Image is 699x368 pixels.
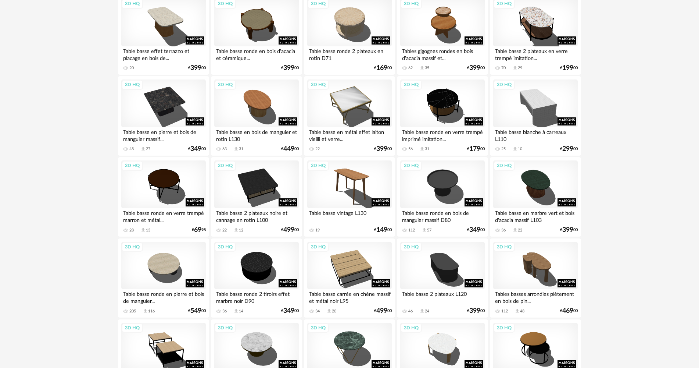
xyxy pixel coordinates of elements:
div: 3D HQ [122,323,143,333]
span: 399 [190,66,201,71]
span: 399 [376,146,387,152]
div: Table basse ronde en verre trempé marron et métal... [121,208,206,223]
div: € 00 [374,227,392,233]
a: 3D HQ Table basse carrée en chêne massif et métal noir L95 34 Download icon 20 €49900 [304,238,395,318]
div: 36 [501,228,506,233]
div: € 00 [281,308,299,314]
div: 3D HQ [401,242,422,252]
div: 29 [518,66,522,71]
div: 27 [146,146,150,152]
a: 3D HQ Table basse en bois de manguier et rotin L130 63 Download icon 31 €44900 [211,76,302,156]
a: 3D HQ Table basse ronde en verre trempé imprimé imitation... 56 Download icon 31 €17900 [397,76,488,156]
a: 3D HQ Table basse 2 plateaux noire et cannage en rotin L100 22 Download icon 12 €49900 [211,157,302,237]
span: 549 [190,308,201,314]
div: 56 [408,146,413,152]
div: Table basse en pierre et bois de manguier massif... [121,127,206,142]
div: € 00 [188,146,206,152]
div: Table basse carrée en chêne massif et métal noir L95 [307,289,392,304]
div: Table basse ronde en verre trempé imprimé imitation... [400,127,485,142]
div: 48 [520,309,524,314]
div: 34 [315,309,320,314]
span: Download icon [512,227,518,233]
a: 3D HQ Table basse vintage L130 19 €14900 [304,157,395,237]
span: 349 [283,308,294,314]
span: Download icon [419,66,425,71]
div: 3D HQ [215,80,236,89]
div: 3D HQ [308,242,329,252]
div: Table basse en métal effet laiton vieilli et verre... [307,127,392,142]
div: Table basse vintage L130 [307,208,392,223]
div: 12 [239,228,243,233]
div: 35 [425,66,429,71]
span: 349 [469,227,480,233]
div: 14 [239,309,243,314]
div: 24 [425,309,429,314]
span: 499 [376,308,387,314]
div: 57 [427,228,431,233]
div: 3D HQ [215,323,236,333]
span: Download icon [326,308,332,314]
div: 3D HQ [215,161,236,170]
div: Table basse ronde en pierre et bois de manguier... [121,289,206,304]
div: 116 [148,309,155,314]
div: € 00 [467,146,485,152]
div: 3D HQ [401,323,422,333]
div: € 00 [560,227,578,233]
div: 205 [129,309,136,314]
span: 399 [283,66,294,71]
div: € 00 [560,308,578,314]
div: € 00 [188,66,206,71]
div: 20 [129,66,134,71]
div: 22 [315,146,320,152]
div: 13 [146,228,150,233]
div: € 98 [192,227,206,233]
div: € 00 [281,66,299,71]
div: 10 [518,146,522,152]
div: 3D HQ [308,323,329,333]
span: Download icon [233,146,239,152]
div: 3D HQ [215,242,236,252]
div: Table basse ronde en bois d'acacia et céramique... [214,46,299,61]
span: 199 [562,66,573,71]
div: 36 [222,309,227,314]
div: 3D HQ [401,80,422,89]
div: 31 [239,146,243,152]
span: 349 [190,146,201,152]
div: 3D HQ [308,161,329,170]
span: 399 [469,66,480,71]
div: Tables basses arrondies piètement en bois de pin... [493,289,578,304]
div: 3D HQ [122,80,143,89]
a: 3D HQ Table basse ronde en verre trempé marron et métal... 28 Download icon 13 €6998 [118,157,209,237]
a: 3D HQ Table basse ronde en bois de manguier massif D80 112 Download icon 57 €34900 [397,157,488,237]
div: 3D HQ [494,161,515,170]
div: € 00 [188,308,206,314]
div: Tables gigognes rondes en bois d'acacia massif et... [400,46,485,61]
span: 449 [283,146,294,152]
span: 179 [469,146,480,152]
div: Table basse ronde 2 tiroirs effet marbre noir D90 [214,289,299,304]
span: Download icon [422,227,427,233]
span: 149 [376,227,387,233]
div: 22 [222,228,227,233]
div: Table basse 2 plateaux noire et cannage en rotin L100 [214,208,299,223]
span: Download icon [140,146,146,152]
span: Download icon [143,308,148,314]
div: Table basse 2 plateaux L120 [400,289,485,304]
div: € 00 [281,146,299,152]
div: Table basse en marbre vert et bois d'acacia massif L103 [493,208,578,223]
div: 19 [315,228,320,233]
span: Download icon [512,146,518,152]
a: 3D HQ Table basse en marbre vert et bois d'acacia massif L103 36 Download icon 22 €39900 [490,157,581,237]
span: 169 [376,66,387,71]
div: € 00 [281,227,299,233]
a: 3D HQ Table basse en métal effet laiton vieilli et verre... 22 €39900 [304,76,395,156]
span: Download icon [140,227,146,233]
a: 3D HQ Table basse blanche à carreaux L110 25 Download icon 10 €29900 [490,76,581,156]
a: 3D HQ Table basse ronde 2 tiroirs effet marbre noir D90 36 Download icon 14 €34900 [211,238,302,318]
div: 112 [501,309,508,314]
div: 48 [129,146,134,152]
div: 62 [408,66,413,71]
div: 46 [408,309,413,314]
div: € 00 [560,146,578,152]
div: € 00 [467,66,485,71]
